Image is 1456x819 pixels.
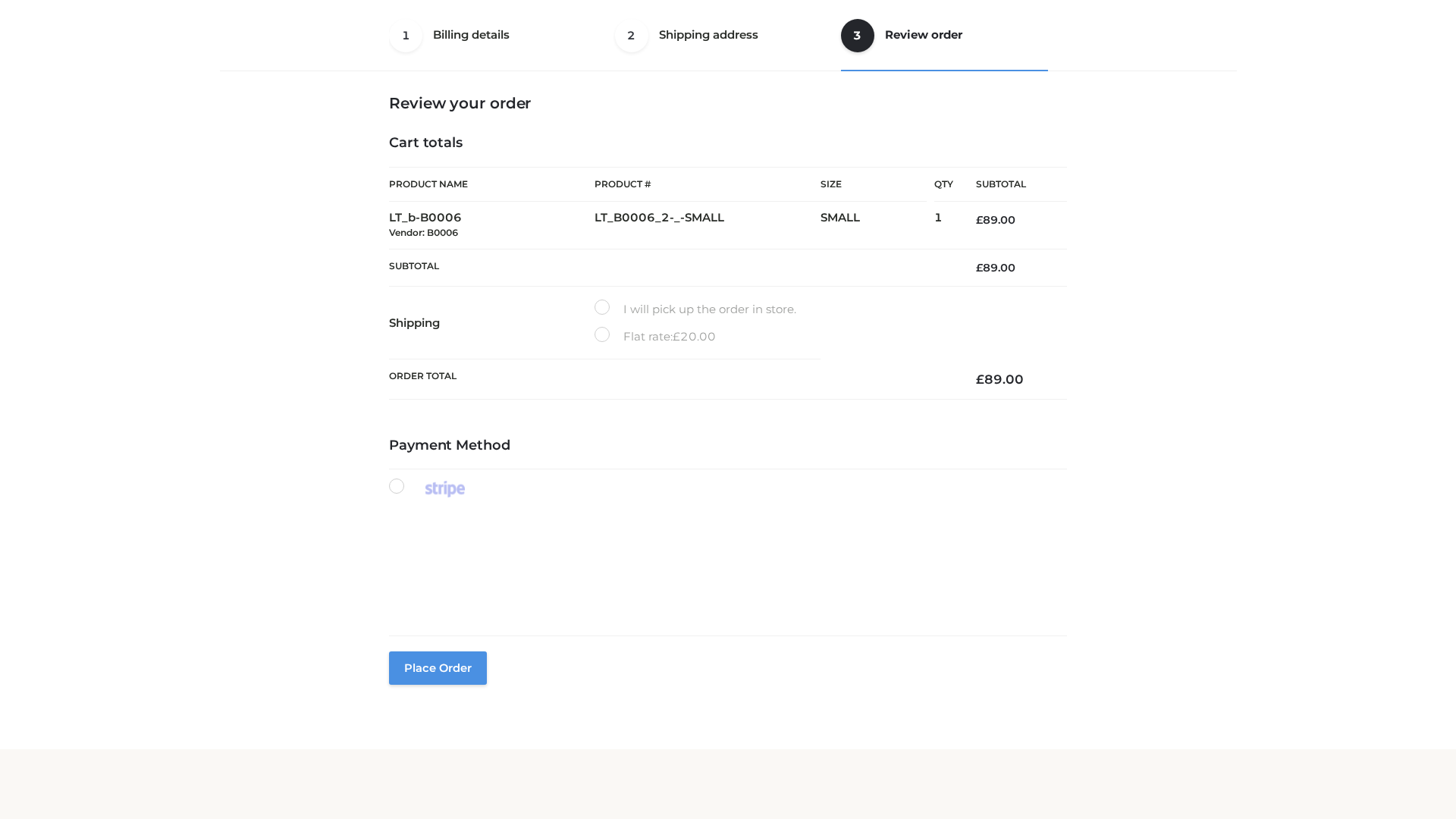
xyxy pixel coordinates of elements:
td: SMALL [821,202,934,249]
th: Product Name [389,167,595,202]
h3: Review your order [389,94,1067,112]
th: Shipping [389,287,595,359]
span: £ [976,372,984,387]
th: Order Total [389,359,953,400]
small: Vendor: B0006 [389,227,458,238]
bdi: 89.00 [976,372,1024,387]
h4: Payment Method [389,438,1067,454]
bdi: 89.00 [976,261,1015,275]
h4: Cart totals [389,135,1067,152]
td: 1 [934,202,953,249]
td: LT_b-B0006 [389,202,595,249]
button: Place order [389,651,487,685]
label: Flat rate: [595,327,716,347]
td: LT_B0006_2-_-SMALL [595,202,821,249]
label: I will pick up the order in store. [595,300,796,319]
th: Subtotal [389,249,953,286]
span: £ [976,213,983,227]
span: £ [673,329,680,344]
th: Qty [934,167,953,202]
bdi: 20.00 [673,329,716,344]
iframe: Secure payment input frame [386,514,1064,610]
th: Size [821,168,927,202]
th: Subtotal [953,168,1067,202]
th: Product # [595,167,821,202]
bdi: 89.00 [976,213,1015,227]
span: £ [976,261,983,275]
